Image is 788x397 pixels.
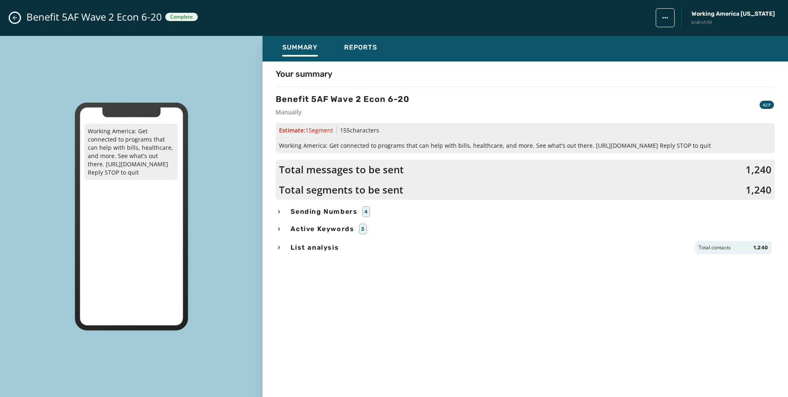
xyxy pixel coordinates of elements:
[699,244,731,251] span: Total contacts
[279,126,333,135] span: Estimate:
[282,43,318,52] span: Summary
[289,207,359,217] span: Sending Numbers
[276,39,324,58] button: Summary
[289,224,356,234] span: Active Keywords
[276,93,409,105] h3: Benefit 5AF Wave 2 Econ 6-20
[170,14,193,20] span: Complete
[305,126,333,134] span: 1 Segment
[362,206,370,217] div: 4
[276,108,409,116] span: Manually
[338,39,384,58] button: Reports
[26,10,162,24] span: Benefit 5AF Wave 2 Econ 6-20
[340,126,379,134] span: 155 characters
[746,163,772,176] span: 1,240
[746,183,772,196] span: 1,240
[276,68,332,80] h4: Your summary
[276,241,775,254] button: List analysisTotal contacts1,240
[276,224,775,234] button: Active Keywords3
[279,183,403,196] span: Total segments to be sent
[84,124,178,180] p: Working America: Get connected to programs that can help with bills, healthcare, and more. See wh...
[279,142,772,150] span: Working America: Get connected to programs that can help with bills, healthcare, and more. See wh...
[344,43,377,52] span: Reports
[753,244,768,251] span: 1,240
[289,243,340,253] span: List analysis
[359,224,367,234] div: 3
[276,206,775,217] button: Sending Numbers4
[760,101,774,109] div: A2P
[279,163,404,176] span: Total messages to be sent
[656,8,675,27] button: broadcast action menu
[692,10,775,18] span: Working America [US_STATE]
[692,19,775,26] span: kn8rxh59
